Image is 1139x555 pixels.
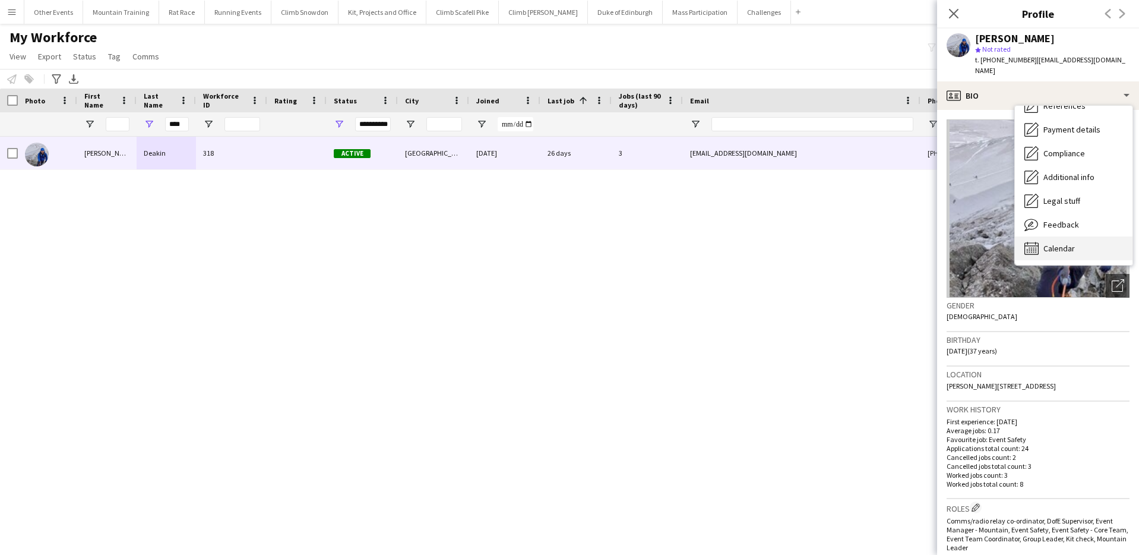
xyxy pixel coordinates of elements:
span: [DATE] (37 years) [947,346,997,355]
p: Cancelled jobs count: 2 [947,453,1129,462]
a: View [5,49,31,64]
p: Applications total count: 24 [947,444,1129,453]
a: Comms [128,49,164,64]
span: View [10,51,26,62]
span: [PERSON_NAME][STREET_ADDRESS] [947,381,1056,390]
span: t. [PHONE_NUMBER] [975,55,1037,64]
span: Phone [928,96,948,105]
button: Rat Race [159,1,205,24]
app-action-btn: Export XLSX [67,72,81,86]
button: Climb [PERSON_NAME] [499,1,588,24]
span: Jobs (last 90 days) [619,92,662,109]
button: Open Filter Menu [690,119,701,130]
a: Tag [103,49,125,64]
h3: Profile [937,6,1139,21]
span: Rating [274,96,297,105]
span: Email [690,96,709,105]
span: Comms [132,51,159,62]
a: Export [33,49,66,64]
span: Active [334,149,371,158]
button: Open Filter Menu [84,119,95,130]
input: Joined Filter Input [498,117,533,131]
div: Legal stuff [1015,189,1132,213]
span: Status [334,96,357,105]
span: Last job [548,96,574,105]
div: Compliance [1015,141,1132,165]
div: Calendar [1015,236,1132,260]
p: Worked jobs count: 3 [947,471,1129,480]
span: Not rated [982,45,1011,53]
input: Email Filter Input [711,117,913,131]
div: Bio [937,81,1139,110]
span: Feedback [1043,219,1079,230]
div: Deakin [137,137,196,169]
span: Status [73,51,96,62]
a: Status [68,49,101,64]
div: Open photos pop-in [1106,274,1129,298]
span: Compliance [1043,148,1085,159]
span: Tag [108,51,121,62]
div: 26 days [540,137,612,169]
input: Last Name Filter Input [165,117,189,131]
div: References [1015,94,1132,118]
span: First Name [84,92,115,109]
button: Running Events [205,1,271,24]
div: Payment details [1015,118,1132,141]
button: Kit, Projects and Office [338,1,426,24]
p: Average jobs: 0.17 [947,426,1129,435]
div: Feedback [1015,213,1132,236]
button: Open Filter Menu [203,119,214,130]
div: [DATE] [469,137,540,169]
button: Mountain Training [83,1,159,24]
h3: Birthday [947,335,1129,345]
div: [PERSON_NAME] [975,33,1055,44]
button: Other Events [24,1,83,24]
img: Crew avatar or photo [947,119,1129,298]
span: City [405,96,419,105]
button: Climb Snowdon [271,1,338,24]
span: Workforce ID [203,92,246,109]
h3: Gender [947,300,1129,311]
h3: Roles [947,502,1129,514]
div: [PHONE_NUMBER] [920,137,1072,169]
span: My Workforce [10,29,97,46]
div: [GEOGRAPHIC_DATA] [398,137,469,169]
span: [DEMOGRAPHIC_DATA] [947,312,1017,321]
span: Additional info [1043,172,1094,182]
div: Additional info [1015,165,1132,189]
p: Favourite job: Event Safety [947,435,1129,444]
app-action-btn: Advanced filters [49,72,64,86]
div: [PERSON_NAME] [77,137,137,169]
div: [EMAIL_ADDRESS][DOMAIN_NAME] [683,137,920,169]
input: First Name Filter Input [106,117,129,131]
button: Open Filter Menu [476,119,487,130]
button: Mass Participation [663,1,738,24]
span: Last Name [144,92,175,109]
span: Export [38,51,61,62]
p: Worked jobs total count: 8 [947,480,1129,488]
button: Open Filter Menu [334,119,344,130]
p: Cancelled jobs total count: 3 [947,462,1129,471]
span: Comms/radio relay co-ordinator, DofE Supervisor, Event Manager - Mountain, Event Safety, Event Sa... [947,516,1128,552]
span: Calendar [1043,243,1075,254]
span: | [EMAIL_ADDRESS][DOMAIN_NAME] [975,55,1125,75]
button: Duke of Edinburgh [588,1,663,24]
span: Photo [25,96,45,105]
button: Open Filter Menu [405,119,416,130]
span: Payment details [1043,124,1100,135]
span: Joined [476,96,499,105]
input: City Filter Input [426,117,462,131]
h3: Location [947,369,1129,380]
span: Legal stuff [1043,195,1080,206]
button: Open Filter Menu [928,119,938,130]
img: Ryan Deakin [25,143,49,166]
button: Open Filter Menu [144,119,154,130]
div: 318 [196,137,267,169]
button: Climb Scafell Pike [426,1,499,24]
span: References [1043,100,1086,111]
div: 3 [612,137,683,169]
button: Challenges [738,1,791,24]
p: First experience: [DATE] [947,417,1129,426]
input: Workforce ID Filter Input [224,117,260,131]
h3: Work history [947,404,1129,415]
